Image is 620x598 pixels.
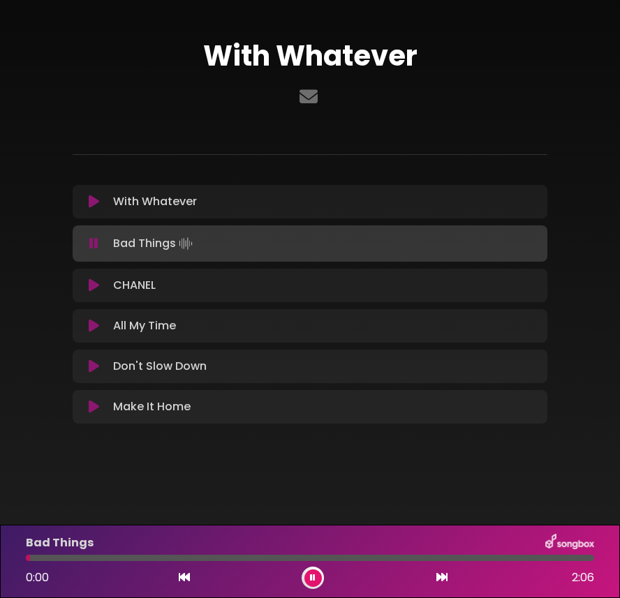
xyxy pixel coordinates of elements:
[113,398,191,415] p: Make It Home
[176,234,195,253] img: waveform4.gif
[113,193,197,210] p: With Whatever
[113,234,195,253] p: Bad Things
[113,317,176,334] p: All My Time
[113,277,156,294] p: CHANEL
[113,358,207,375] p: Don't Slow Down
[73,39,547,73] h1: With Whatever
